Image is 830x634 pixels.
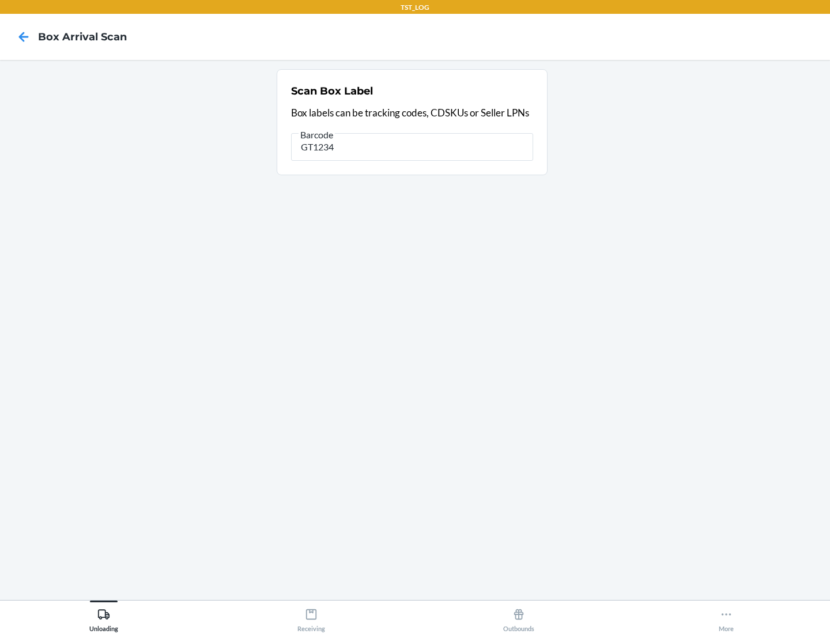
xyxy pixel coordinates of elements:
[401,2,429,13] p: TST_LOG
[291,133,533,161] input: Barcode
[38,29,127,44] h4: Box Arrival Scan
[89,603,118,632] div: Unloading
[503,603,534,632] div: Outbounds
[291,84,373,99] h2: Scan Box Label
[719,603,734,632] div: More
[291,105,533,120] p: Box labels can be tracking codes, CDSKUs or Seller LPNs
[297,603,325,632] div: Receiving
[622,601,830,632] button: More
[207,601,415,632] button: Receiving
[415,601,622,632] button: Outbounds
[299,129,335,141] span: Barcode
